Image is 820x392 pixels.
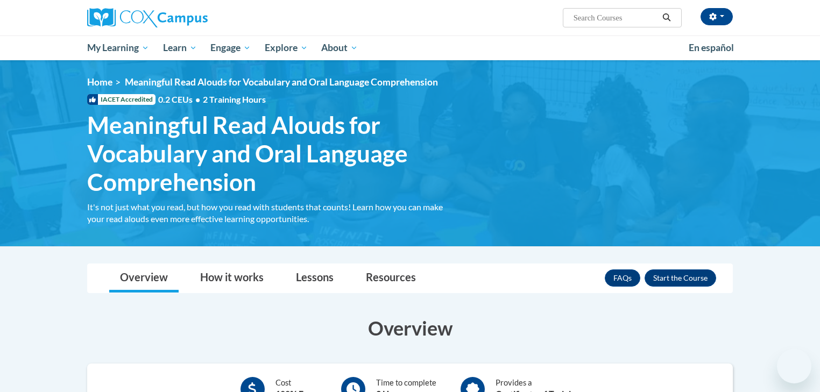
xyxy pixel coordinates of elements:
span: IACET Accredited [87,94,155,105]
img: Cox Campus [87,8,208,27]
a: About [315,35,365,60]
button: Account Settings [701,8,733,25]
span: Engage [210,41,251,54]
a: Engage [203,35,258,60]
div: Main menu [71,35,749,60]
a: How it works [189,264,274,293]
span: En español [689,42,734,53]
a: En español [682,37,741,59]
span: 2 Training Hours [203,94,266,104]
span: Meaningful Read Alouds for Vocabulary and Oral Language Comprehension [87,111,458,196]
span: • [195,94,200,104]
a: Cox Campus [87,8,292,27]
a: Lessons [285,264,344,293]
span: Learn [163,41,197,54]
a: Learn [156,35,204,60]
a: Explore [258,35,315,60]
a: Home [87,76,112,88]
span: 0.2 CEUs [158,94,266,105]
span: About [321,41,358,54]
input: Search Courses [572,11,659,24]
a: FAQs [605,269,640,287]
iframe: Button to launch messaging window [777,349,811,383]
button: Enroll [645,269,716,287]
h3: Overview [87,315,733,341]
button: Search [659,11,675,24]
a: Resources [355,264,427,293]
div: It's not just what you read, but how you read with students that counts! Learn how you can make y... [87,201,458,225]
a: My Learning [80,35,156,60]
a: Overview [109,264,179,293]
span: Explore [265,41,308,54]
span: Meaningful Read Alouds for Vocabulary and Oral Language Comprehension [125,76,438,88]
span: My Learning [87,41,149,54]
